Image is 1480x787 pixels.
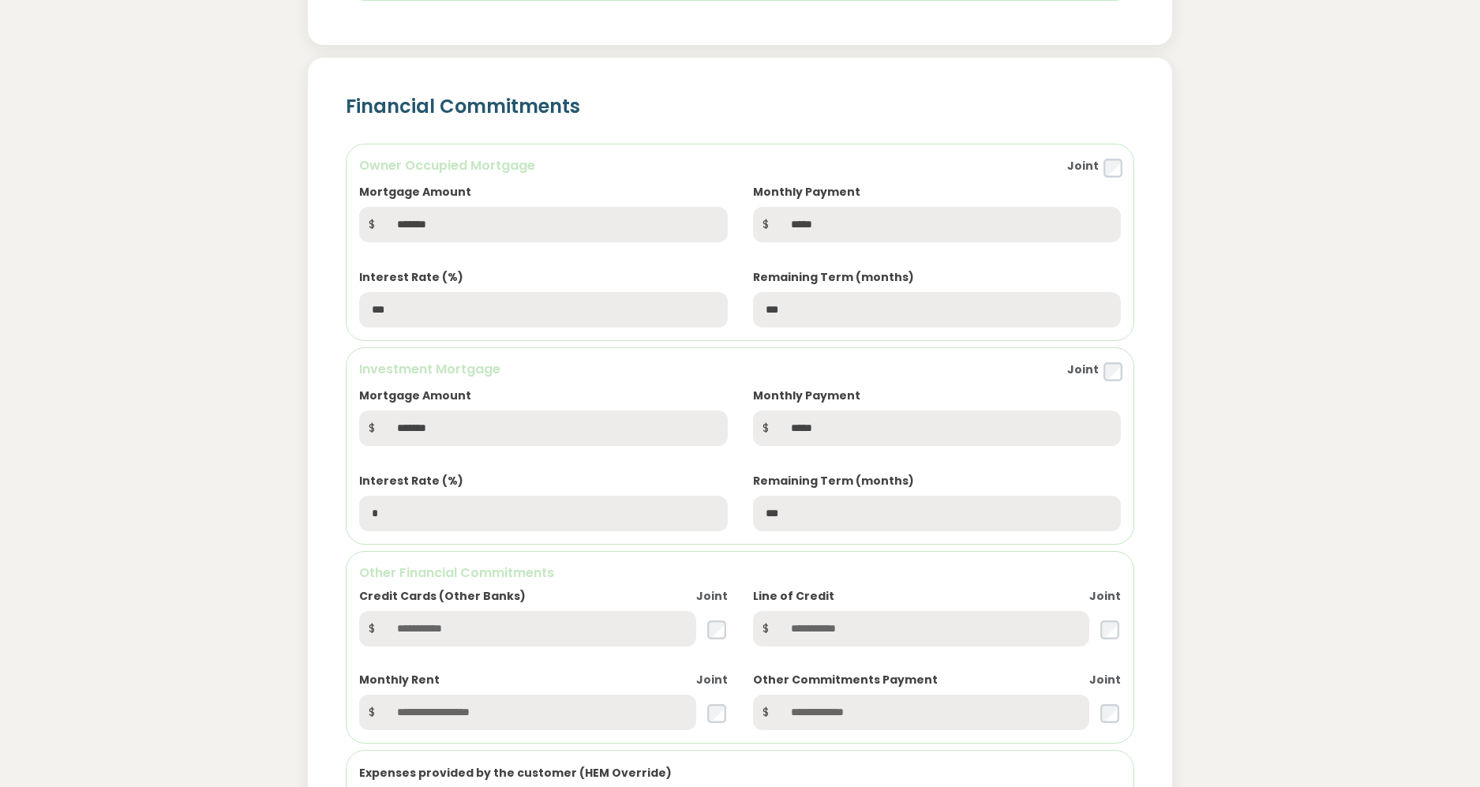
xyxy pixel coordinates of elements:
label: Joint [696,588,728,605]
h6: Owner Occupied Mortgage [359,157,535,174]
label: Monthly Payment [753,184,860,200]
label: Joint [1067,362,1099,378]
label: Expenses provided by the customer (HEM Override) [359,765,672,781]
label: Interest Rate (%) [359,269,463,286]
h6: Other Financial Commitments [359,564,1121,582]
label: Monthly Rent [359,672,440,688]
label: Monthly Payment [753,388,860,404]
label: Other Commitments Payment [753,672,938,688]
label: Credit Cards (Other Banks) [359,588,526,605]
span: $ [753,410,778,446]
span: $ [753,611,778,646]
h6: Investment Mortgage [359,361,500,378]
label: Remaining Term (months) [753,269,914,286]
label: Mortgage Amount [359,184,471,200]
label: Mortgage Amount [359,388,471,404]
label: Joint [696,672,728,688]
span: $ [753,207,778,242]
label: Remaining Term (months) [753,473,914,489]
span: $ [359,410,384,446]
label: Line of Credit [753,588,834,605]
span: $ [359,207,384,242]
span: $ [753,695,778,730]
span: $ [359,611,384,646]
label: Joint [1089,588,1121,605]
label: Joint [1067,158,1099,174]
span: $ [359,695,384,730]
label: Interest Rate (%) [359,473,463,489]
h2: Financial Commitments [346,96,1134,118]
iframe: Chat Widget [1401,711,1480,787]
label: Joint [1089,672,1121,688]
